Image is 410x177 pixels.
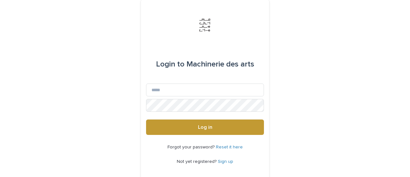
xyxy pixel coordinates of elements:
a: Reset it here [216,145,243,149]
span: Log in [198,125,212,130]
img: Jx8JiDZqSLW7pnA6nIo1 [195,15,215,35]
div: Machinerie des arts [156,55,254,73]
button: Log in [146,119,264,135]
span: Login to [156,60,184,68]
a: Sign up [218,159,233,164]
span: Forgot your password? [168,145,216,149]
span: Not yet registered? [177,159,218,164]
